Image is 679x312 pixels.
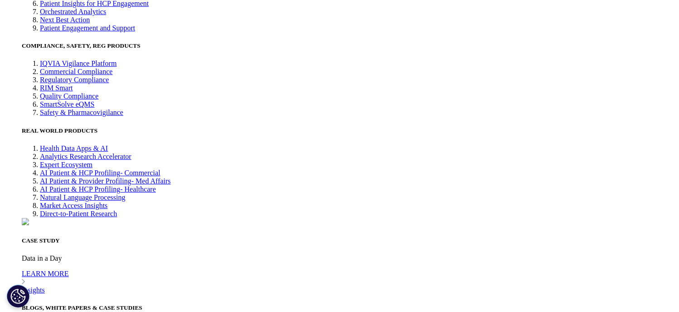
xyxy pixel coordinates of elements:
a: LEARN MORE [22,270,675,286]
a: Regulatory Compliance [40,76,109,84]
a: Safety & Pharmacovigilance [40,109,123,116]
a: Next Best Action [40,16,90,24]
a: RIM Smart [40,84,73,92]
p: Data in a Day [22,254,675,262]
a: IQVIA Vigilance Platform [40,59,116,67]
img: 2121_business-woman-using-dashboard-on-screen.png [22,218,29,225]
h5: CASE STUDY [22,237,675,244]
a: Natural Language Processing [40,193,125,201]
a: Insights [22,286,45,294]
a: Orchestrated Analytics [40,8,106,15]
a: Market Access Insights [40,202,107,209]
a: Commercial Compliance [40,68,112,75]
a: Health Data Apps & AI [40,144,108,152]
a: AI Patient & HCP Profiling- Healthcare​ [40,185,156,193]
h5: REAL WORLD PRODUCTS [22,127,675,134]
h5: COMPLIANCE, SAFETY, REG PRODUCTS [22,42,675,50]
a: Patient Engagement and Support [40,24,135,32]
a: AI Patient & HCP Profiling- Commercial [40,169,160,177]
h5: BLOGS, WHITE PAPERS & CASE STUDIES [22,304,675,312]
a: AI Patient & Provider Profiling- Med Affairs​ [40,177,171,185]
a: SmartSolve eQMS [40,100,94,108]
button: Cookies Settings [7,285,29,307]
a: Expert Ecosystem​ [40,161,92,168]
a: Quality Compliance [40,92,98,100]
a: Direct-to-Patient Research [40,210,117,218]
a: Analytics Research Accelerator​ [40,153,131,160]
